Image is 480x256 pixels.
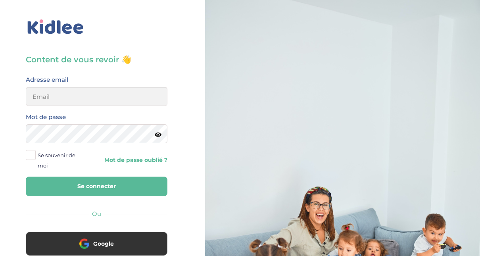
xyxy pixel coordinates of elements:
button: Google [26,232,167,256]
a: Mot de passe oublié ? [102,156,167,164]
span: Se souvenir de moi [38,150,84,171]
span: Google [93,240,114,248]
a: Google [26,245,167,253]
img: logo_kidlee_bleu [26,18,85,36]
label: Mot de passe [26,112,66,122]
img: google.png [79,239,89,248]
label: Adresse email [26,75,68,85]
span: Ou [92,210,101,218]
button: Se connecter [26,177,167,196]
h3: Content de vous revoir 👋 [26,54,167,65]
input: Email [26,87,167,106]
